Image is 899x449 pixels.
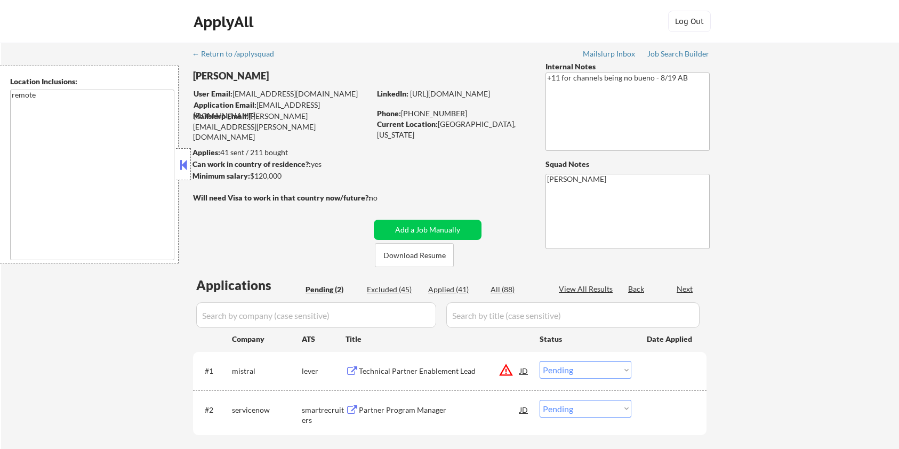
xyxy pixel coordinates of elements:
[192,147,370,158] div: 41 sent / 211 bought
[232,405,302,415] div: servicenow
[192,171,370,181] div: $120,000
[583,50,636,58] div: Mailslurp Inbox
[374,220,481,240] button: Add a Job Manually
[647,334,694,344] div: Date Applied
[545,61,710,72] div: Internal Notes
[10,76,174,87] div: Location Inclusions:
[192,159,367,170] div: yes
[647,50,710,60] a: Job Search Builder
[359,405,520,415] div: Partner Program Manager
[194,13,256,31] div: ApplyAll
[193,111,248,121] strong: Mailslurp Email:
[194,89,232,98] strong: User Email:
[369,193,399,203] div: no
[302,366,346,376] div: lever
[192,50,284,58] div: ← Return to /applysquad
[194,89,370,99] div: [EMAIL_ADDRESS][DOMAIN_NAME]
[377,108,528,119] div: [PHONE_NUMBER]
[519,400,529,419] div: JD
[192,148,220,157] strong: Applies:
[192,159,311,169] strong: Can work in country of residence?:
[192,50,284,60] a: ← Return to /applysquad
[677,284,694,294] div: Next
[519,361,529,380] div: JD
[346,334,529,344] div: Title
[302,334,346,344] div: ATS
[491,284,544,295] div: All (88)
[377,119,528,140] div: [GEOGRAPHIC_DATA], [US_STATE]
[377,89,408,98] strong: LinkedIn:
[428,284,481,295] div: Applied (41)
[194,100,256,109] strong: Application Email:
[232,334,302,344] div: Company
[377,109,401,118] strong: Phone:
[196,279,302,292] div: Applications
[377,119,438,129] strong: Current Location:
[540,329,631,348] div: Status
[628,284,645,294] div: Back
[302,405,346,426] div: smartrecruiters
[196,302,436,328] input: Search by company (case sensitive)
[367,284,420,295] div: Excluded (45)
[194,100,370,121] div: [EMAIL_ADDRESS][DOMAIN_NAME]
[359,366,520,376] div: Technical Partner Enablement Lead
[499,363,513,378] button: warning_amber
[647,50,710,58] div: Job Search Builder
[193,69,412,83] div: [PERSON_NAME]
[232,366,302,376] div: mistral
[205,405,223,415] div: #2
[306,284,359,295] div: Pending (2)
[193,193,371,202] strong: Will need Visa to work in that country now/future?:
[545,159,710,170] div: Squad Notes
[192,171,250,180] strong: Minimum salary:
[375,243,454,267] button: Download Resume
[446,302,700,328] input: Search by title (case sensitive)
[205,366,223,376] div: #1
[668,11,711,32] button: Log Out
[583,50,636,60] a: Mailslurp Inbox
[193,111,370,142] div: [PERSON_NAME][EMAIL_ADDRESS][PERSON_NAME][DOMAIN_NAME]
[559,284,616,294] div: View All Results
[410,89,490,98] a: [URL][DOMAIN_NAME]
